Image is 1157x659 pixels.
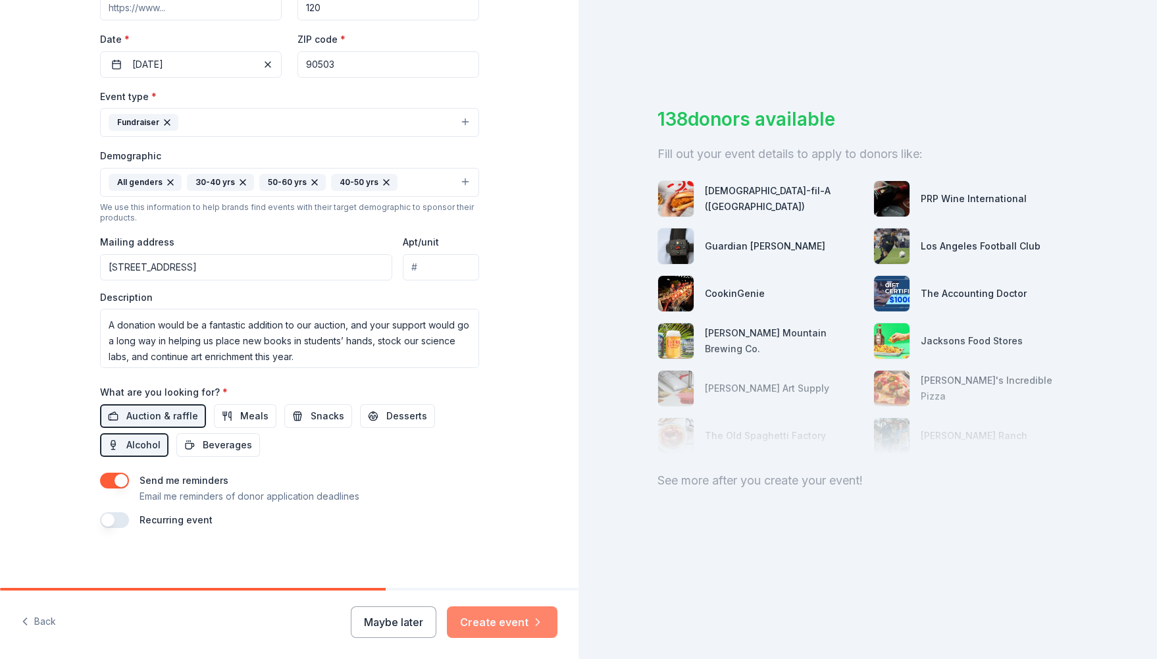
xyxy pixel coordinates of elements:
[214,404,276,428] button: Meals
[284,404,352,428] button: Snacks
[403,254,478,280] input: #
[403,236,439,249] label: Apt/unit
[100,236,174,249] label: Mailing address
[921,191,1027,207] div: PRP Wine International
[657,470,1079,491] div: See more after you create your event!
[100,90,157,103] label: Event type
[100,202,479,223] div: We use this information to help brands find events with their target demographic to sponsor their...
[386,408,427,424] span: Desserts
[203,437,252,453] span: Beverages
[874,276,910,311] img: photo for The Accounting Doctor
[187,174,254,191] div: 30-40 yrs
[657,144,1079,165] div: Fill out your event details to apply to donors like:
[126,408,198,424] span: Auction & raffle
[874,181,910,217] img: photo for PRP Wine International
[109,174,182,191] div: All genders
[311,408,344,424] span: Snacks
[100,33,282,46] label: Date
[100,291,153,304] label: Description
[360,404,435,428] button: Desserts
[297,33,346,46] label: ZIP code
[921,238,1041,254] div: Los Angeles Football Club
[705,286,765,302] div: CookinGenie
[176,433,260,457] button: Beverages
[100,309,479,368] textarea: This event raises essential funds for our school’s library, art, and science programs—all of whic...
[100,404,206,428] button: Auction & raffle
[140,475,228,486] label: Send me reminders
[921,286,1027,302] div: The Accounting Doctor
[351,606,436,638] button: Maybe later
[140,514,213,525] label: Recurring event
[657,105,1079,133] div: 138 donors available
[658,228,694,264] img: photo for Guardian Angel Device
[331,174,398,191] div: 40-50 yrs
[126,437,161,453] span: Alcohol
[447,606,557,638] button: Create event
[109,114,178,131] div: Fundraiser
[100,168,479,197] button: All genders30-40 yrs50-60 yrs40-50 yrs
[705,238,825,254] div: Guardian [PERSON_NAME]
[100,51,282,78] button: [DATE]
[705,183,863,215] div: [DEMOGRAPHIC_DATA]-fil-A ([GEOGRAPHIC_DATA])
[297,51,479,78] input: 12345 (U.S. only)
[21,608,56,636] button: Back
[100,386,228,399] label: What are you looking for?
[140,488,359,504] p: Email me reminders of donor application deadlines
[259,174,326,191] div: 50-60 yrs
[658,181,694,217] img: photo for Chick-fil-A (Los Angeles)
[658,276,694,311] img: photo for CookinGenie
[874,228,910,264] img: photo for Los Angeles Football Club
[100,108,479,137] button: Fundraiser
[240,408,269,424] span: Meals
[100,149,161,163] label: Demographic
[100,254,393,280] input: Enter a US address
[100,433,168,457] button: Alcohol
